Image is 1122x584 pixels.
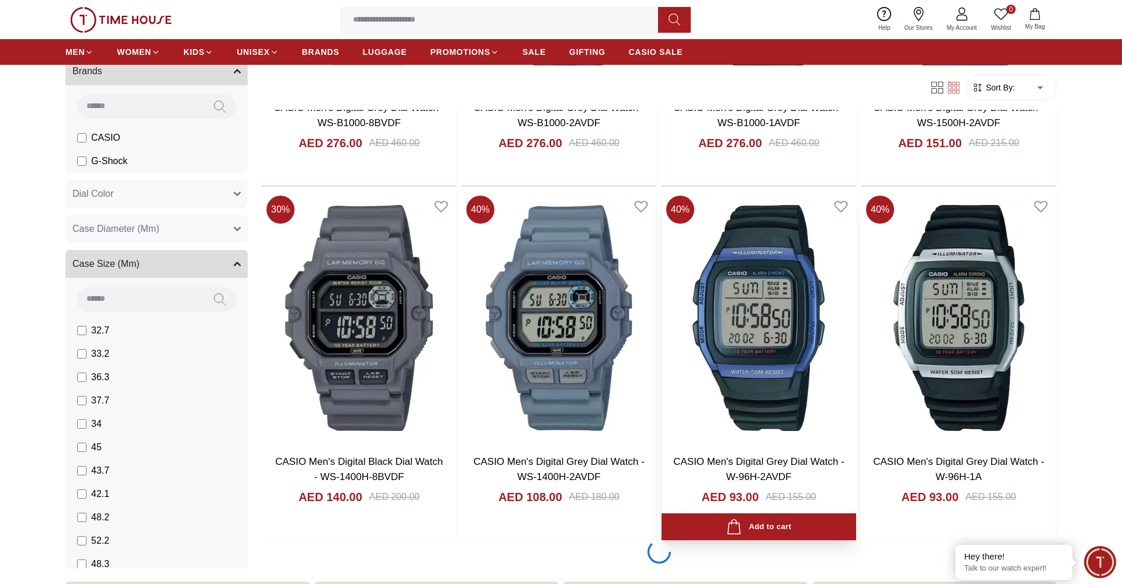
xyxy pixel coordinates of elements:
h4: AED 140.00 [299,489,362,505]
a: Our Stores [898,5,940,34]
div: AED 155.00 [965,490,1016,504]
span: 33.2 [91,346,109,360]
input: CASIO [77,133,86,142]
div: AED 460.00 [569,136,619,150]
span: Sort By: [984,82,1015,93]
input: 36.3 [77,372,86,381]
span: 30 % [266,196,295,224]
a: CASIO Men's Digital Grey Dial Watch - WS-B1000-1AVDF [673,102,844,128]
p: Talk to our watch expert! [964,564,1064,573]
span: Brands [72,64,102,78]
span: Case Size (Mm) [72,256,140,270]
span: 52.2 [91,533,109,547]
div: AED 155.00 [766,490,816,504]
span: 48.2 [91,510,109,524]
span: 36.3 [91,370,109,384]
span: 40 % [866,196,894,224]
span: MEN [65,46,85,58]
input: 48.2 [77,512,86,522]
span: 45 [91,440,102,454]
span: 48.3 [91,557,109,571]
h4: AED 93.00 [901,489,958,505]
a: MEN [65,41,93,62]
span: BRANDS [302,46,340,58]
input: 43.7 [77,465,86,475]
span: CASIO SALE [629,46,683,58]
div: AED 200.00 [369,490,420,504]
span: 43.7 [91,463,109,477]
a: SALE [522,41,546,62]
span: SALE [522,46,546,58]
div: Chat Widget [1084,546,1116,578]
a: UNISEX [237,41,278,62]
a: Help [871,5,898,34]
span: LUGGAGE [363,46,407,58]
button: Brands [65,57,248,85]
div: AED 460.00 [369,136,420,150]
h4: AED 276.00 [498,135,562,151]
input: 32.7 [77,325,86,335]
span: Dial Color [72,186,113,200]
button: My Bag [1018,6,1052,33]
a: CASIO Men's Digital Grey Dial Watch - W-96H-1A [873,456,1044,482]
button: Case Diameter (Mm) [65,214,248,242]
a: KIDS [183,41,213,62]
a: CASIO Men's Digital Black Dial Watch - WS-1400H-8BVDF [275,456,443,482]
img: CASIO Men's Digital Black Dial Watch - WS-1400H-8BVDF [262,191,456,445]
span: Our Stores [900,23,937,32]
span: PROMOTIONS [430,46,490,58]
span: 37.7 [91,393,109,407]
span: My Bag [1020,22,1050,31]
div: Hey there! [964,551,1064,562]
span: CASIO [91,130,120,144]
span: GIFTING [569,46,605,58]
span: 42.1 [91,486,109,500]
div: AED 460.00 [769,136,819,150]
a: LUGGAGE [363,41,407,62]
a: CASIO Men's Digital Grey Dial Watch - WS-1500H-2AVDF [873,102,1044,128]
input: 48.3 [77,559,86,568]
img: ... [70,7,172,33]
span: Help [874,23,895,32]
h4: AED 93.00 [701,489,759,505]
span: WOMEN [117,46,151,58]
div: AED 180.00 [569,490,619,504]
div: AED 215.00 [969,136,1019,150]
span: Wishlist [986,23,1016,32]
h4: AED 276.00 [299,135,362,151]
a: BRANDS [302,41,340,62]
input: G-Shock [77,156,86,165]
a: CASIO Men's Digital Grey Dial Watch - WS-1400H-2AVDF [473,456,645,482]
a: CASIO Men's Digital Grey Dial Watch - W-96H-2AVDF [673,456,844,482]
a: CASIO Men's Digital Grey Dial Watch - WS-B1000-8BVDF [273,102,445,128]
button: Case Size (Mm) [65,249,248,277]
input: 33.2 [77,349,86,358]
a: CASIO SALE [629,41,683,62]
span: UNISEX [237,46,269,58]
span: G-Shock [91,154,127,168]
button: Sort By: [972,82,1015,93]
input: 52.2 [77,536,86,545]
img: CASIO Men's Digital Grey Dial Watch - W-96H-2AVDF [662,191,856,445]
img: CASIO Men's Digital Grey Dial Watch - WS-1400H-2AVDF [462,191,656,445]
h4: AED 151.00 [898,135,962,151]
input: 42.1 [77,489,86,498]
span: 32.7 [91,323,109,337]
input: 34 [77,419,86,428]
input: 37.7 [77,395,86,405]
img: CASIO Men's Digital Grey Dial Watch - W-96H-1A [861,191,1056,445]
span: KIDS [183,46,205,58]
a: GIFTING [569,41,605,62]
h4: AED 276.00 [698,135,762,151]
span: My Account [942,23,982,32]
span: 40 % [466,196,494,224]
input: 45 [77,442,86,451]
h4: AED 108.00 [498,489,562,505]
a: WOMEN [117,41,160,62]
button: Dial Color [65,179,248,207]
a: PROMOTIONS [430,41,499,62]
a: CASIO Men's Digital Grey Dial Watch - WS-B1000-2AVDF [473,102,645,128]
